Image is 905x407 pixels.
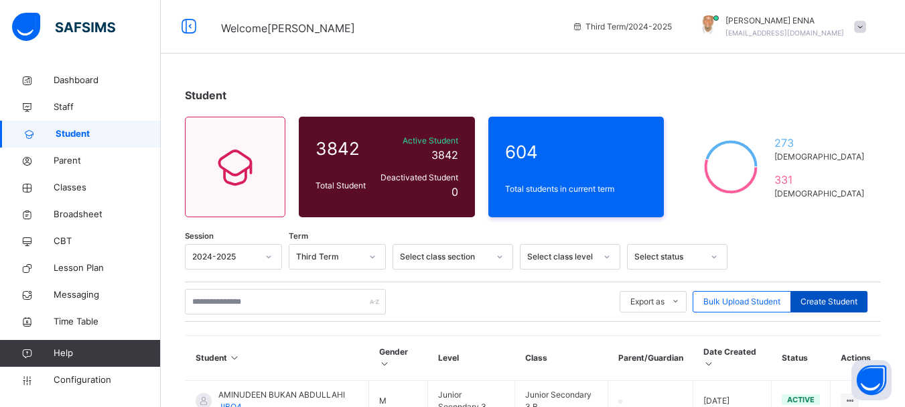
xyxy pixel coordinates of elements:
span: 3842 [316,135,371,162]
i: Sort in Ascending Order [379,359,391,369]
span: [DEMOGRAPHIC_DATA] [774,151,864,163]
div: 2024-2025 [192,251,257,263]
span: CBT [54,235,161,248]
span: Help [54,347,160,360]
span: Export as [630,296,665,308]
span: Broadsheet [54,208,161,221]
div: Select class level [527,251,596,263]
span: Bulk Upload Student [703,296,780,308]
span: Session [185,231,214,242]
div: EMMANUEL ENNA [685,15,873,39]
span: Staff [54,101,161,114]
th: Date Created [693,336,772,381]
span: [PERSON_NAME] ENNA [725,15,844,27]
span: Term [289,231,308,242]
div: Third Term [296,251,361,263]
span: 331 [774,172,864,188]
span: active [787,395,815,404]
span: Classes [54,181,161,194]
button: Open asap [851,360,892,400]
span: Messaging [54,288,161,302]
th: Parent/Guardian [608,336,693,381]
span: Configuration [54,373,160,387]
span: 604 [505,139,648,165]
th: Gender [369,336,428,381]
span: 0 [451,185,458,198]
th: Student [186,336,369,381]
img: safsims [12,13,115,41]
span: 3842 [431,148,458,162]
span: [DEMOGRAPHIC_DATA] [774,188,864,200]
th: Status [772,336,831,381]
span: Lesson Plan [54,261,161,275]
i: Sort in Ascending Order [229,353,240,363]
div: Select class section [400,251,488,263]
div: Select status [634,251,703,263]
span: Active Student [378,135,458,147]
span: Time Table [54,315,161,329]
span: Create Student [800,296,857,308]
th: Class [515,336,608,381]
span: Deactivated Student [378,172,458,184]
span: 273 [774,135,864,151]
span: AMINUDEEN BUKAN ABDULLAHI [218,389,345,401]
span: Welcome [PERSON_NAME] [221,21,355,35]
i: Sort in Ascending Order [703,359,715,369]
span: session/term information [572,21,672,33]
span: Total students in current term [505,183,648,195]
span: Student [185,89,226,102]
th: Actions [831,336,881,381]
span: Dashboard [54,74,161,87]
span: [EMAIL_ADDRESS][DOMAIN_NAME] [725,29,844,37]
th: Level [428,336,515,381]
span: Parent [54,154,161,168]
span: Student [56,127,161,141]
div: Total Student [312,176,374,195]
